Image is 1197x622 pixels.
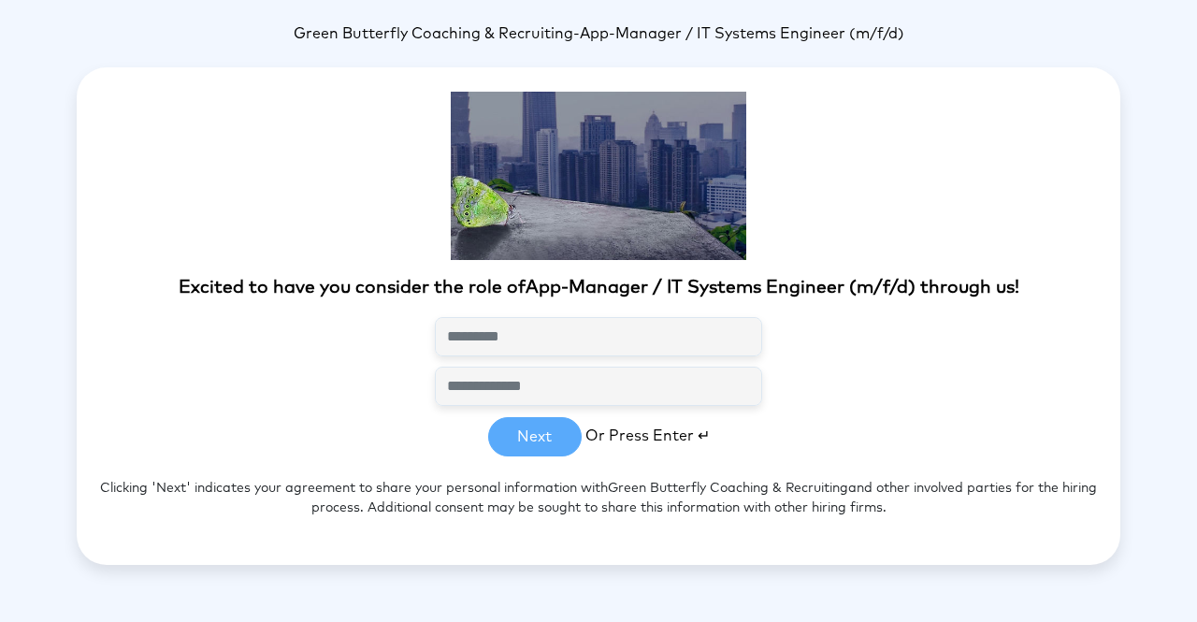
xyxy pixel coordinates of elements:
[585,427,710,442] span: Or Press Enter ↵
[77,22,1120,45] p: -
[77,275,1120,302] p: Excited to have you consider the role of
[77,456,1120,541] p: Clicking 'Next' indicates your agreement to share your personal information with and other involv...
[608,482,848,495] span: Green Butterfly Coaching & Recruiting
[294,26,573,41] span: Green Butterfly Coaching & Recruiting
[580,26,904,41] span: App-Manager / IT Systems Engineer (m/f/d)
[526,279,1019,297] span: App-Manager / IT Systems Engineer (m/f/d) through us!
